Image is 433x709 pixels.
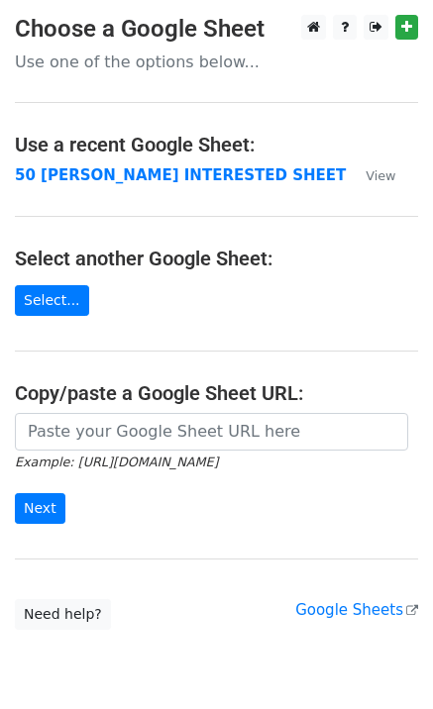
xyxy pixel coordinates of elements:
[366,168,395,183] small: View
[15,15,418,44] h3: Choose a Google Sheet
[15,51,418,72] p: Use one of the options below...
[15,381,418,405] h4: Copy/paste a Google Sheet URL:
[15,599,111,630] a: Need help?
[15,247,418,270] h4: Select another Google Sheet:
[295,601,418,619] a: Google Sheets
[15,455,218,469] small: Example: [URL][DOMAIN_NAME]
[15,413,408,451] input: Paste your Google Sheet URL here
[15,285,89,316] a: Select...
[15,166,346,184] a: 50 [PERSON_NAME] INTERESTED SHEET
[346,166,395,184] a: View
[15,133,418,156] h4: Use a recent Google Sheet:
[15,493,65,524] input: Next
